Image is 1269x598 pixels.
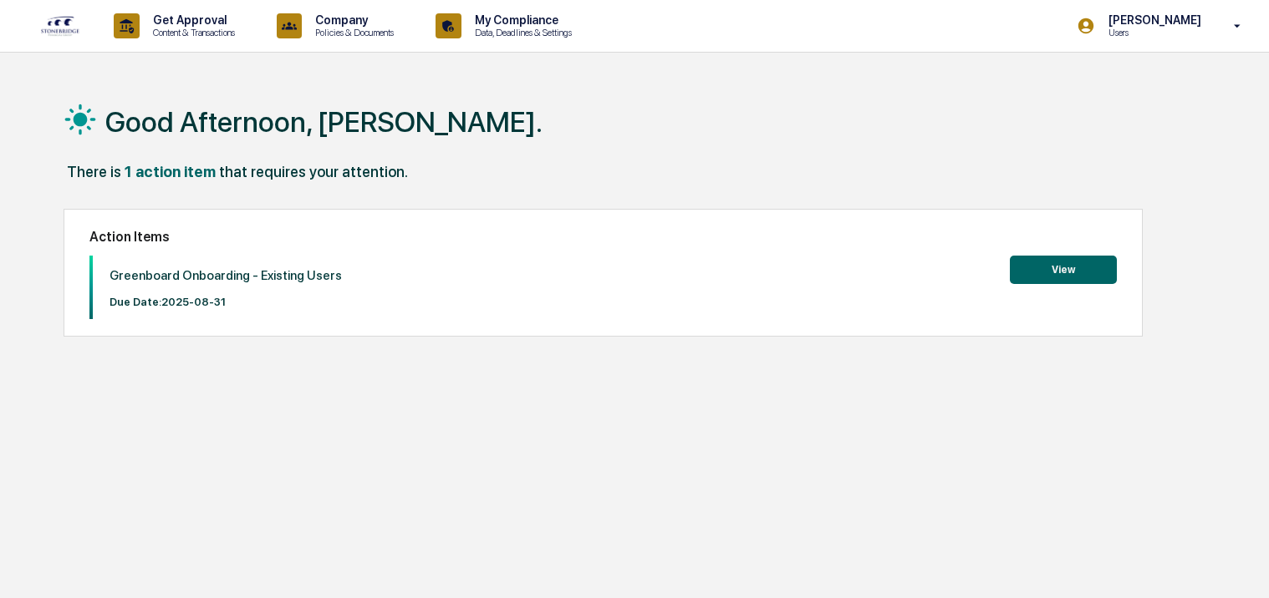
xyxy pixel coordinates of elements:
a: View [1010,261,1117,276]
p: Get Approval [140,13,243,27]
p: Content & Transactions [140,27,243,38]
p: Due Date: 2025-08-31 [110,296,342,308]
p: My Compliance [461,13,580,27]
p: Greenboard Onboarding - Existing Users [110,268,342,283]
h2: Action Items [89,229,1118,245]
div: that requires your attention. [219,163,408,180]
h1: Good Afternoon, [PERSON_NAME]. [105,105,543,139]
div: 1 action item [125,163,216,180]
img: logo [40,15,80,37]
div: There is [67,163,121,180]
button: View [1010,256,1117,284]
p: Users [1095,27,1210,38]
p: [PERSON_NAME] [1095,13,1210,27]
p: Data, Deadlines & Settings [461,27,580,38]
p: Company [302,13,402,27]
p: Policies & Documents [302,27,402,38]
